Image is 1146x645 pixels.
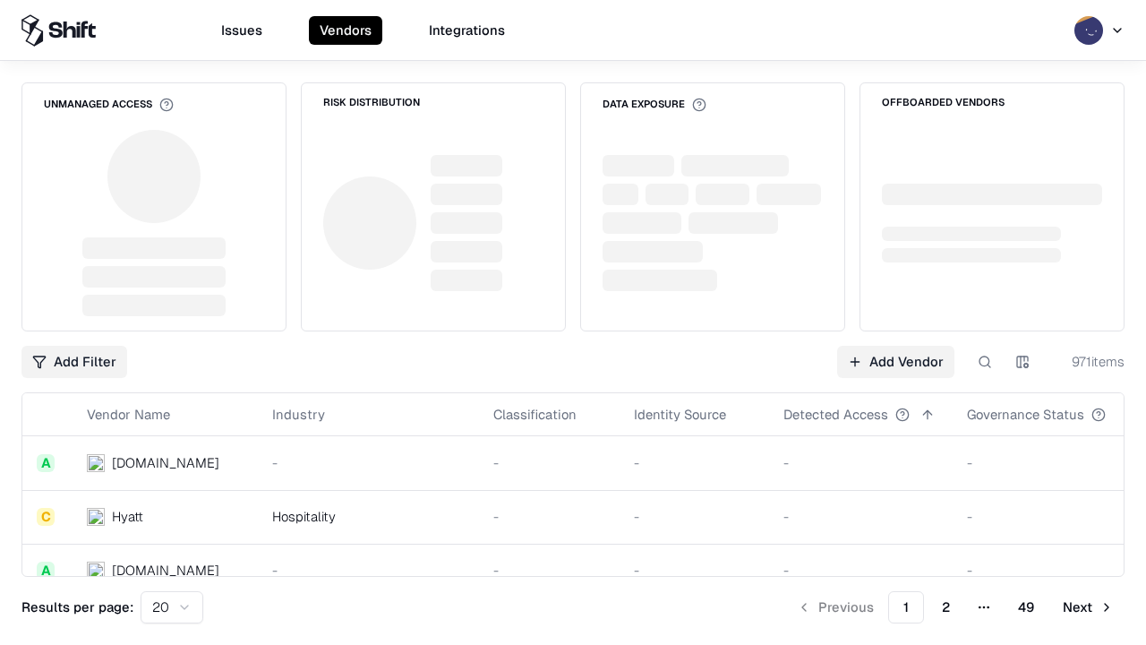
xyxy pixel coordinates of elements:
div: Hospitality [272,507,465,526]
div: Vendor Name [87,405,170,424]
div: Hyatt [112,507,143,526]
div: - [272,561,465,580]
button: 49 [1004,591,1048,623]
button: 1 [888,591,924,623]
div: [DOMAIN_NAME] [112,561,219,580]
div: [DOMAIN_NAME] [112,453,219,472]
div: 971 items [1053,352,1125,371]
div: C [37,508,55,526]
img: primesec.co.il [87,562,105,580]
button: Vendors [309,16,382,45]
div: Detected Access [783,405,888,424]
div: - [634,453,755,472]
div: - [272,453,465,472]
nav: pagination [786,591,1125,623]
div: - [634,507,755,526]
div: - [783,561,938,580]
a: Add Vendor [837,346,954,378]
button: Issues [210,16,273,45]
img: intrado.com [87,454,105,472]
div: - [783,453,938,472]
div: A [37,562,55,580]
div: A [37,454,55,472]
div: Classification [493,405,577,424]
div: - [634,561,755,580]
div: - [967,453,1134,472]
div: Data Exposure [603,98,706,112]
div: - [493,453,605,472]
button: Integrations [418,16,516,45]
div: Governance Status [967,405,1084,424]
div: Industry [272,405,325,424]
div: - [783,507,938,526]
div: - [967,561,1134,580]
div: Unmanaged Access [44,98,174,112]
div: - [493,561,605,580]
div: - [967,507,1134,526]
button: Next [1052,591,1125,623]
button: Add Filter [21,346,127,378]
p: Results per page: [21,598,133,616]
div: Risk Distribution [323,98,420,107]
img: Hyatt [87,508,105,526]
div: - [493,507,605,526]
div: Identity Source [634,405,726,424]
button: 2 [928,591,964,623]
div: Offboarded Vendors [882,98,1005,107]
